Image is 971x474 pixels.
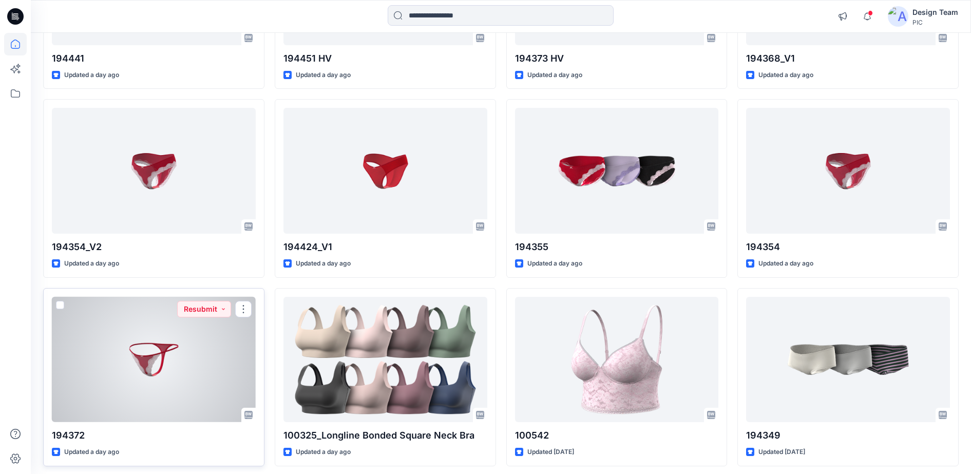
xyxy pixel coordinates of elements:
a: 194424_V1 [283,108,487,234]
div: Design Team [912,6,958,18]
p: 194424_V1 [283,240,487,254]
img: avatar [888,6,908,27]
p: 194451 HV [283,51,487,66]
p: Updated a day ago [758,258,813,269]
div: PIC [912,18,958,26]
p: Updated a day ago [64,70,119,81]
a: 194372 [52,297,256,423]
p: Updated a day ago [527,258,582,269]
p: 194349 [746,428,950,443]
p: 194368_V1 [746,51,950,66]
p: 194354_V2 [52,240,256,254]
p: Updated a day ago [296,447,351,458]
p: 194373 HV [515,51,719,66]
p: Updated [DATE] [527,447,574,458]
p: Updated a day ago [296,258,351,269]
p: 194355 [515,240,719,254]
p: 100542 [515,428,719,443]
a: 100542 [515,297,719,423]
a: 194349 [746,297,950,423]
p: Updated [DATE] [758,447,805,458]
p: 194441 [52,51,256,66]
p: Updated a day ago [758,70,813,81]
a: 194355 [515,108,719,234]
a: 194354 [746,108,950,234]
p: 194354 [746,240,950,254]
p: Updated a day ago [64,447,119,458]
p: 194372 [52,428,256,443]
p: 100325_Longline Bonded Square Neck Bra [283,428,487,443]
a: 100325_Longline Bonded Square Neck Bra [283,297,487,423]
p: Updated a day ago [296,70,351,81]
a: 194354_V2 [52,108,256,234]
p: Updated a day ago [527,70,582,81]
p: Updated a day ago [64,258,119,269]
